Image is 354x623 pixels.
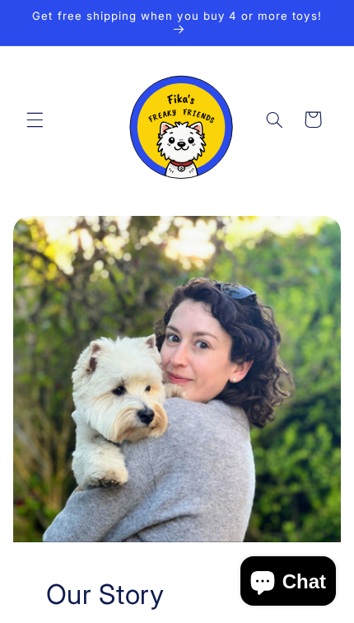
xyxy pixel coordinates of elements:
[32,9,321,22] span: Get free shipping when you buy 4 or more toys!
[113,54,241,185] a: Fika's Freaky Friends
[119,61,235,179] img: Fika's Freaky Friends
[46,577,165,611] h2: Our Story
[255,101,293,138] summary: Search
[16,101,54,138] summary: Menu
[235,556,341,610] inbox-online-store-chat: Shopify online store chat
